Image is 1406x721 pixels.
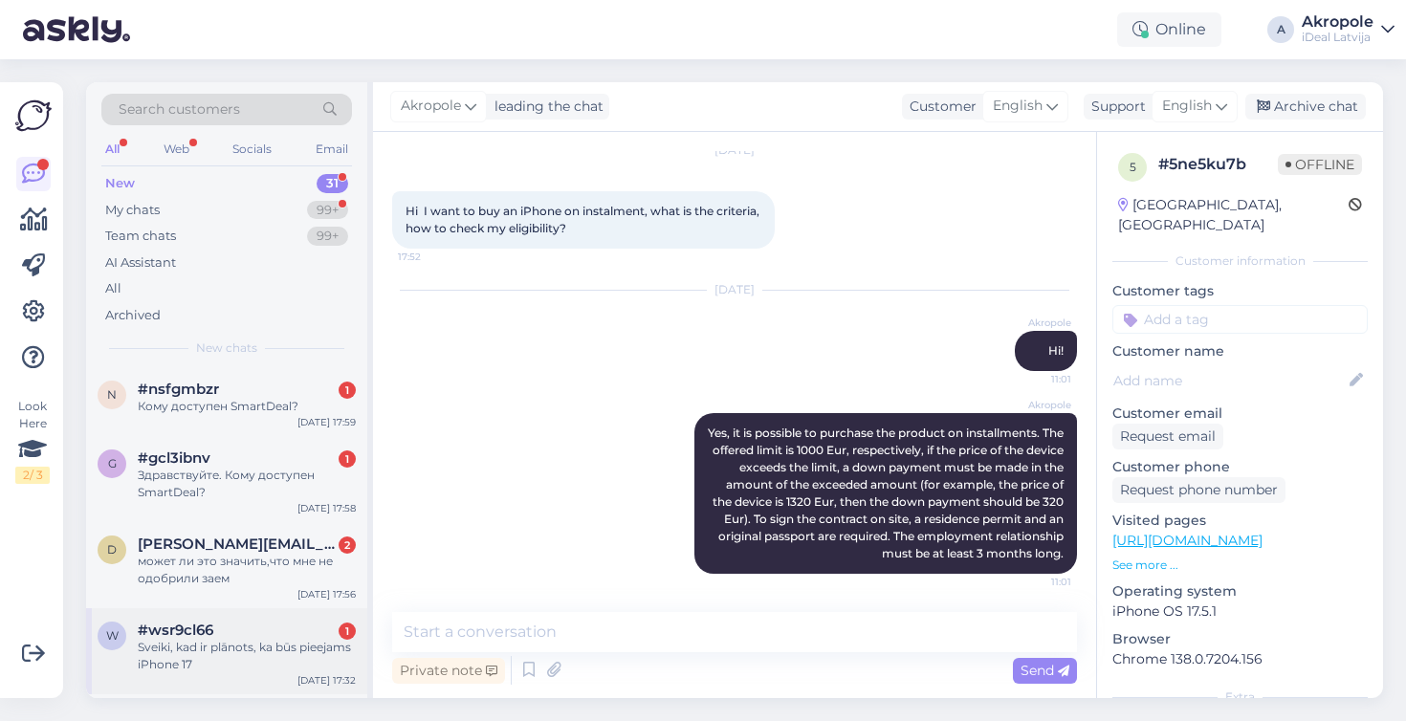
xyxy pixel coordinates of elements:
div: Look Here [15,398,50,484]
input: Add name [1113,370,1346,391]
span: 17:52 [398,250,470,264]
p: Customer tags [1112,281,1368,301]
span: Hi! [1048,343,1064,358]
p: Operating system [1112,581,1368,601]
div: Email [312,137,352,162]
div: Support [1084,97,1146,117]
span: w [106,628,119,643]
div: 1 [339,450,356,468]
span: Hi I want to buy an iPhone on instalment, what is the criteria, how to check my eligibility? [406,204,762,235]
span: English [1162,96,1212,117]
div: [DATE] 17:56 [297,587,356,601]
div: Sveiki, kad ir plānots, ka būs pieejams iPhone 17 [138,639,356,673]
div: New [105,174,135,193]
span: Akropole [1000,316,1071,330]
div: 2 [339,536,356,554]
div: Online [1117,12,1221,47]
div: Customer [902,97,977,117]
div: Private note [392,658,505,684]
div: [GEOGRAPHIC_DATA], [GEOGRAPHIC_DATA] [1118,195,1349,235]
div: iDeal Latvija [1302,30,1373,45]
a: [URL][DOMAIN_NAME] [1112,532,1263,549]
div: A [1267,16,1294,43]
p: See more ... [1112,557,1368,574]
p: Chrome 138.0.7204.156 [1112,649,1368,669]
div: [DATE] 17:58 [297,501,356,515]
div: Socials [229,137,275,162]
div: All [101,137,123,162]
input: Add a tag [1112,305,1368,334]
div: Archived [105,306,161,325]
p: Customer phone [1112,457,1368,477]
span: 5 [1130,160,1136,174]
img: Askly Logo [15,98,52,134]
div: Request email [1112,424,1223,449]
div: Team chats [105,227,176,246]
p: Customer email [1112,404,1368,424]
span: darja.harune03@gmail.com [138,535,337,553]
a: AkropoleiDeal Latvija [1302,14,1395,45]
span: #gcl3ibnv [138,449,210,467]
div: Archive chat [1245,94,1366,120]
p: Customer name [1112,341,1368,361]
span: English [993,96,1043,117]
p: Visited pages [1112,511,1368,531]
span: 11:01 [1000,372,1071,386]
div: 1 [339,382,356,399]
span: 11:01 [1000,575,1071,589]
div: 2 / 3 [15,467,50,484]
div: Extra [1112,688,1368,706]
div: leading the chat [487,97,604,117]
div: 99+ [307,227,348,246]
div: Akropole [1302,14,1373,30]
div: может ли это значить,что мне не одобрили заем [138,553,356,587]
div: Web [160,137,193,162]
div: Здравствуйте. Кому доступен SmartDeal? [138,467,356,501]
span: d [107,542,117,557]
span: Akropole [401,96,461,117]
div: [DATE] 17:32 [297,673,356,688]
span: New chats [196,339,257,357]
span: Send [1021,662,1069,679]
span: #nsfgmbzr [138,381,219,398]
p: Browser [1112,629,1368,649]
span: n [107,387,117,402]
div: 99+ [307,201,348,220]
span: g [108,456,117,470]
div: # 5ne5ku7b [1158,153,1278,176]
div: My chats [105,201,160,220]
p: iPhone OS 17.5.1 [1112,601,1368,622]
div: [DATE] [392,281,1077,298]
div: Кому доступен SmartDeal? [138,398,356,415]
div: AI Assistant [105,253,176,273]
div: 1 [339,623,356,640]
span: Akropole [1000,398,1071,412]
span: #wsr9cl66 [138,622,213,639]
div: Customer information [1112,252,1368,270]
span: Offline [1278,154,1362,175]
span: Search customers [119,99,240,120]
div: [DATE] 17:59 [297,415,356,429]
div: All [105,279,121,298]
span: Yes, it is possible to purchase the product on installments. The offered limit is 1000 Eur, respe... [708,426,1066,560]
div: Request phone number [1112,477,1285,503]
div: 31 [317,174,348,193]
